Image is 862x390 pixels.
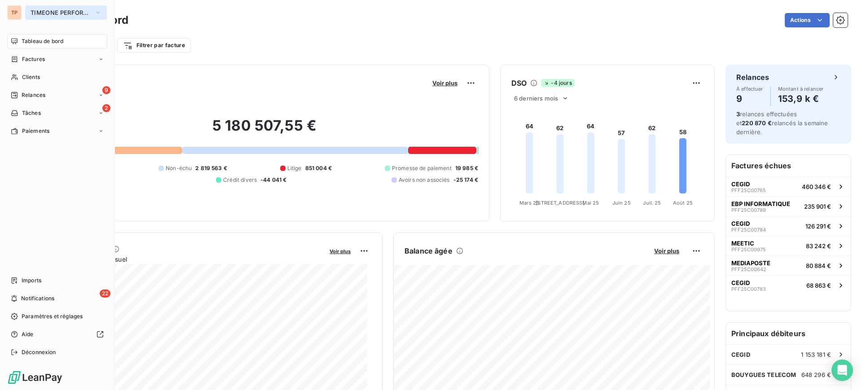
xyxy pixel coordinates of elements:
[731,207,766,213] span: PFF25C00789
[742,119,771,127] span: 220 870 €
[801,351,831,358] span: 1 153 181 €
[7,106,107,120] a: 2Tâches
[806,282,831,289] span: 68 863 €
[7,309,107,324] a: Paramètres et réglages
[22,348,56,356] span: Déconnexion
[736,86,763,92] span: À effectuer
[806,242,831,250] span: 83 242 €
[511,78,527,88] h6: DSO
[804,203,831,210] span: 235 901 €
[726,176,851,196] button: CEGIDPFF25C00765460 346 €
[51,117,478,144] h2: 5 180 507,55 €
[100,289,110,298] span: 22
[453,176,478,184] span: -25 174 €
[7,327,107,342] a: Aide
[731,247,766,252] span: PFF25C00975
[731,351,750,358] span: CEGID
[514,95,558,102] span: 6 derniers mois
[612,200,631,206] tspan: Juin 25
[726,155,851,176] h6: Factures échues
[102,104,110,112] span: 2
[51,254,323,264] span: Chiffre d'affaires mensuel
[736,72,769,83] h6: Relances
[541,79,574,87] span: -4 jours
[731,286,766,292] span: PFF25C00783
[805,223,831,230] span: 126 291 €
[582,200,599,206] tspan: Mai 25
[726,236,851,255] button: MEETICPFF25C0097583 242 €
[643,200,661,206] tspan: Juil. 25
[7,370,63,385] img: Logo LeanPay
[731,220,750,227] span: CEGID
[731,200,790,207] span: EBP INFORMATIQUE
[731,188,766,193] span: PFF25C00765
[736,110,740,118] span: 3
[22,330,34,338] span: Aide
[731,240,754,247] span: MEETIC
[801,371,831,378] span: 648 296 €
[430,79,460,87] button: Voir plus
[21,294,54,302] span: Notifications
[399,176,450,184] span: Avoirs non associés
[166,164,192,172] span: Non-échu
[736,92,763,106] h4: 9
[455,164,478,172] span: 19 985 €
[102,86,110,94] span: 9
[22,312,83,320] span: Paramètres et réglages
[405,245,453,256] h6: Balance âgée
[736,110,828,136] span: relances effectuées et relancés la semaine dernière.
[519,200,539,206] tspan: Mars 25
[536,200,584,206] tspan: [STREET_ADDRESS]
[330,248,351,254] span: Voir plus
[22,127,49,135] span: Paiements
[22,37,63,45] span: Tableau de bord
[7,124,107,138] a: Paiements
[305,164,332,172] span: 851 004 €
[778,86,824,92] span: Montant à relancer
[831,359,853,381] div: Open Intercom Messenger
[654,247,679,254] span: Voir plus
[726,275,851,295] button: CEGIDPFF25C0078368 863 €
[260,176,286,184] span: -44 041 €
[7,70,107,84] a: Clients
[731,279,750,286] span: CEGID
[22,55,45,63] span: Factures
[7,5,22,20] div: TP
[726,323,851,344] h6: Principaux débiteurs
[785,13,830,27] button: Actions
[726,255,851,275] button: MEDIAPOSTEPFF25C0064280 884 €
[651,247,682,255] button: Voir plus
[22,73,40,81] span: Clients
[22,109,41,117] span: Tâches
[802,183,831,190] span: 460 346 €
[778,92,824,106] h4: 153,9 k €
[7,88,107,102] a: 9Relances
[22,276,41,285] span: Imports
[673,200,693,206] tspan: Août 25
[327,247,353,255] button: Voir plus
[7,273,107,288] a: Imports
[726,216,851,236] button: CEGIDPFF25C00784126 291 €
[195,164,227,172] span: 2 819 563 €
[731,267,766,272] span: PFF25C00642
[223,176,257,184] span: Crédit divers
[117,38,191,53] button: Filtrer par facture
[731,259,770,267] span: MEDIAPOSTE
[731,371,796,378] span: BOUYGUES TELECOM
[731,180,750,188] span: CEGID
[392,164,452,172] span: Promesse de paiement
[726,196,851,216] button: EBP INFORMATIQUEPFF25C00789235 901 €
[287,164,302,172] span: Litige
[806,262,831,269] span: 80 884 €
[731,227,766,232] span: PFF25C00784
[22,91,45,99] span: Relances
[7,34,107,48] a: Tableau de bord
[31,9,91,16] span: TIMEONE PERFORMANCE
[432,79,457,87] span: Voir plus
[7,52,107,66] a: Factures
